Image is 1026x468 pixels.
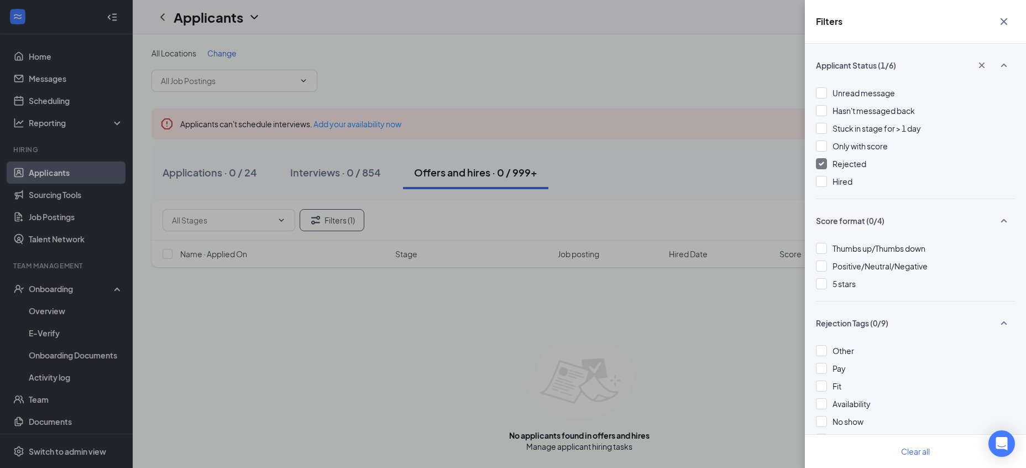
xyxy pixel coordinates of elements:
[993,11,1015,32] button: Cross
[816,15,842,28] h5: Filters
[833,176,852,186] span: Hired
[816,318,888,329] span: Rejection Tags (0/9)
[819,162,824,166] img: checkbox
[993,55,1015,76] button: SmallChevronUp
[833,261,928,271] span: Positive/Neutral/Negative
[888,440,943,462] button: Clear all
[833,159,866,169] span: Rejected
[833,417,863,427] span: No show
[833,363,846,373] span: Pay
[833,279,856,289] span: 5 stars
[816,215,884,226] span: Score format (0/4)
[993,313,1015,334] button: SmallChevronUp
[833,88,895,98] span: Unread message
[997,15,1011,28] svg: Cross
[816,60,896,71] span: Applicant Status (1/6)
[833,399,871,409] span: Availability
[833,141,888,151] span: Only with score
[971,56,993,75] button: Cross
[833,243,925,253] span: Thumbs up/Thumbs down
[997,214,1011,227] svg: SmallChevronUp
[993,210,1015,231] button: SmallChevronUp
[833,381,841,391] span: Fit
[997,59,1011,72] svg: SmallChevronUp
[988,430,1015,457] div: Open Intercom Messenger
[833,346,854,356] span: Other
[833,106,915,116] span: Hasn't messaged back
[976,60,987,71] svg: Cross
[997,316,1011,330] svg: SmallChevronUp
[833,123,921,133] span: Stuck in stage for > 1 day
